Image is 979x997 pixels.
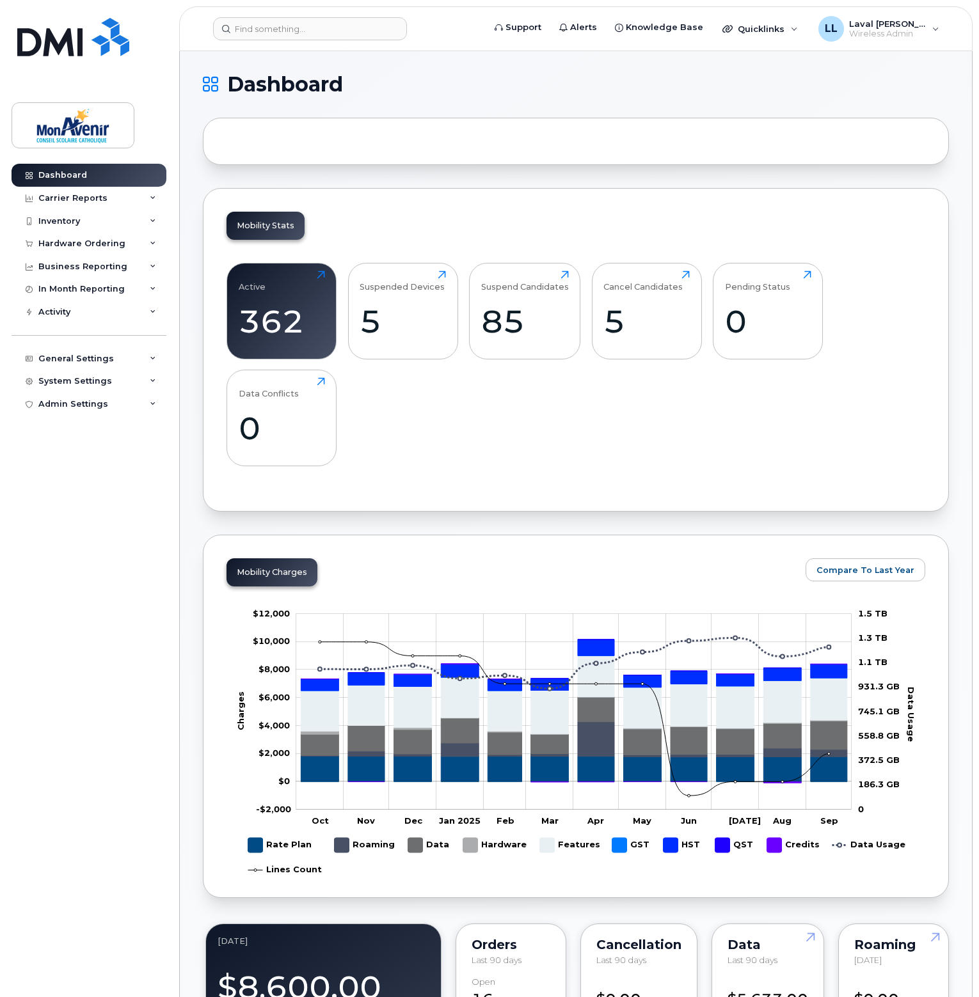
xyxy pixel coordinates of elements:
[728,815,760,826] tspan: [DATE]
[728,955,777,965] span: Last 90 days
[772,815,792,826] tspan: Aug
[360,302,446,340] div: 5
[239,409,325,447] div: 0
[259,692,290,702] g: $0
[472,939,550,950] div: Orders
[357,815,375,826] tspan: Nov
[596,939,681,950] div: Cancellation
[633,815,651,826] tspan: May
[728,939,808,950] div: Data
[301,664,847,783] g: Credits
[253,636,290,647] tspan: $10,000
[408,833,450,858] g: Data
[248,858,321,883] g: Lines Count
[603,302,690,340] div: 5
[472,977,495,987] div: Open
[725,302,811,340] div: 0
[301,697,847,755] g: Data
[603,271,690,352] a: Cancel Candidates5
[256,804,291,814] tspan: -$2,000
[301,640,847,691] g: HST
[235,691,245,730] tspan: Charges
[259,692,290,702] tspan: $6,000
[248,833,905,883] g: Legend
[854,939,933,950] div: Roaming
[603,271,683,292] div: Cancel Candidates
[858,730,900,741] tspan: 558.8 GB
[587,815,604,826] tspan: Apr
[259,748,290,758] tspan: $2,000
[858,608,887,618] tspan: 1.5 TB
[858,706,900,716] tspan: 745.1 GB
[596,955,646,965] span: Last 90 days
[680,815,696,826] tspan: Jun
[439,815,481,826] tspan: Jan 2025
[820,815,838,826] tspan: Sep
[256,804,291,814] g: $0
[301,656,847,735] g: Features
[858,657,887,668] tspan: 1.1 TB
[858,804,864,814] tspan: 0
[259,664,290,675] tspan: $8,000
[239,302,325,340] div: 362
[253,608,290,618] tspan: $12,000
[334,833,395,858] g: Roaming
[248,833,311,858] g: Rate Plan
[463,833,527,858] g: Hardware
[311,815,328,826] tspan: Oct
[816,564,914,576] span: Compare To Last Year
[253,608,290,618] g: $0
[301,757,847,782] g: Rate Plan
[858,755,900,765] tspan: 372.5 GB
[259,720,290,730] g: $0
[725,271,811,352] a: Pending Status0
[481,302,569,340] div: 85
[806,558,925,581] button: Compare To Last Year
[301,697,847,734] g: Hardware
[239,377,325,459] a: Data Conflicts0
[239,271,325,352] a: Active362
[360,271,445,292] div: Suspended Devices
[481,271,569,292] div: Suspend Candidates
[481,271,569,352] a: Suspend Candidates85
[259,664,290,675] g: $0
[497,815,514,826] tspan: Feb
[227,75,343,94] span: Dashboard
[541,815,558,826] tspan: Mar
[725,271,790,292] div: Pending Status
[612,833,650,858] g: GST
[239,377,299,398] div: Data Conflicts
[906,687,916,742] tspan: Data Usage
[360,271,446,352] a: Suspended Devices5
[663,833,702,858] g: HST
[767,833,819,858] g: Credits
[858,632,887,643] tspan: 1.3 TB
[218,936,429,946] div: September 2025
[539,833,600,858] g: Features
[259,720,290,730] tspan: $4,000
[472,955,521,965] span: Last 90 days
[715,833,754,858] g: QST
[832,833,905,858] g: Data Usage
[854,955,882,965] span: [DATE]
[239,271,266,292] div: Active
[404,815,422,826] tspan: Dec
[858,682,900,692] tspan: 931.3 GB
[858,780,900,790] tspan: 186.3 GB
[278,776,290,786] tspan: $0
[259,748,290,758] g: $0
[253,636,290,647] g: $0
